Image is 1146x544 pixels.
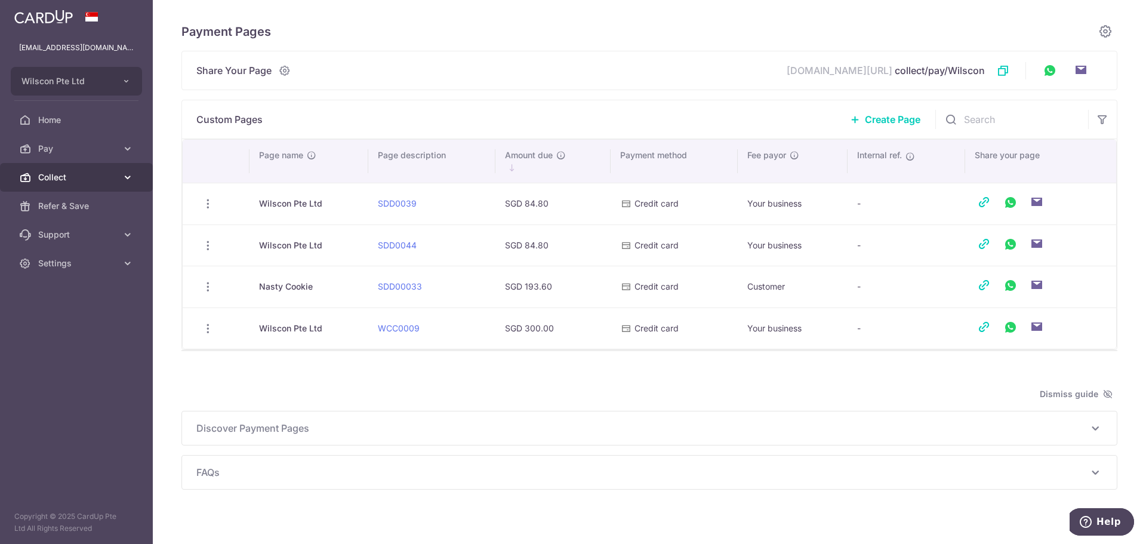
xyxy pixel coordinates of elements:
span: Fee payor [747,149,786,161]
span: Credit card [634,240,679,250]
span: Credit card [634,323,679,333]
td: - [848,183,965,225]
span: Home [38,114,117,126]
td: SGD 300.00 [495,308,611,349]
th: Internal ref. [848,140,965,183]
th: Page description [368,140,495,183]
p: [EMAIL_ADDRESS][DOMAIN_NAME] [19,42,134,54]
img: CardUp [14,10,73,24]
a: SDD0039 [378,198,417,208]
span: Your business [747,198,802,208]
th: Amount due : activate to sort column descending [495,140,611,183]
a: Create Page [836,105,935,134]
span: Credit card [634,281,679,291]
span: Discover Payment Pages [196,421,1088,435]
span: Customer [747,281,785,291]
span: Help [27,8,51,19]
span: Your business [747,240,802,250]
td: SGD 84.80 [495,225,611,266]
span: Credit card [634,198,679,208]
span: [DOMAIN_NAME][URL] [787,64,892,76]
h5: Payment Pages [181,22,271,41]
p: Discover Payment Pages [196,421,1102,435]
span: Refer & Save [38,200,117,212]
span: Share Your Page [196,63,272,78]
td: SGD 84.80 [495,183,611,225]
button: Wilscon Pte Ltd [11,67,142,96]
p: FAQs [196,465,1102,480]
th: Payment method [611,140,738,183]
a: WCC0009 [378,323,420,333]
td: Wilscon Pte Ltd [249,308,368,349]
th: Fee payor [738,140,848,183]
td: SGD 193.60 [495,266,611,308]
span: Create Page [865,112,920,127]
td: Wilscon Pte Ltd [249,183,368,225]
th: Page name [249,140,368,183]
span: Pay [38,143,117,155]
td: Wilscon Pte Ltd [249,225,368,266]
span: Amount due [505,149,553,161]
input: Search [935,100,1088,139]
span: Wilscon Pte Ltd [21,75,110,87]
span: Dismiss guide [1040,387,1113,401]
span: Page name [259,149,303,161]
a: SDD0044 [378,240,417,250]
span: collect/pay/Wilscon [895,64,985,76]
td: Nasty Cookie [249,266,368,308]
th: Share your page [965,140,1116,183]
span: FAQs [196,465,1088,480]
span: Support [38,229,117,241]
td: - [848,308,965,349]
iframe: Opens a widget where you can find more information [1070,508,1134,538]
span: Collect [38,171,117,183]
a: SDD00033 [378,281,422,291]
p: Custom Pages [196,112,263,127]
span: Settings [38,257,117,269]
td: - [848,225,965,266]
td: - [848,266,965,308]
span: Your business [747,323,802,333]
